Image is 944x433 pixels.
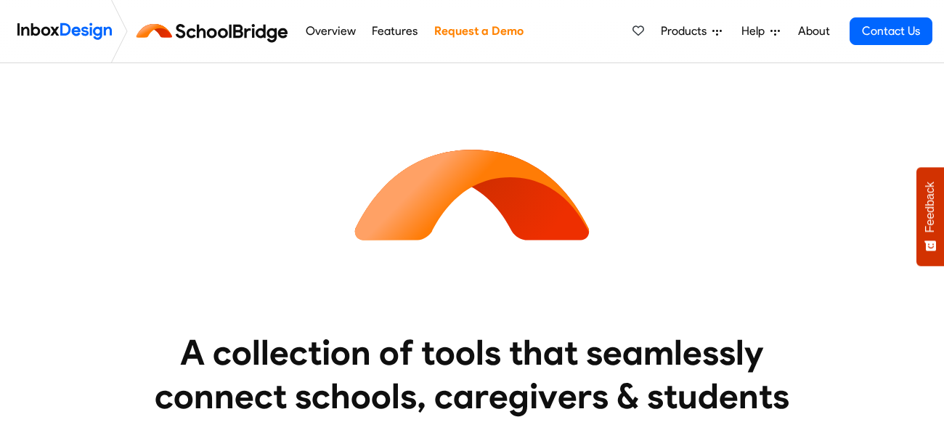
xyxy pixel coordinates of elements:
[916,167,944,266] button: Feedback - Show survey
[655,17,728,46] a: Products
[741,23,770,40] span: Help
[368,17,422,46] a: Features
[736,17,786,46] a: Help
[341,63,603,325] img: icon_schoolbridge.svg
[301,17,359,46] a: Overview
[134,14,297,49] img: schoolbridge logo
[850,17,932,45] a: Contact Us
[794,17,834,46] a: About
[127,331,817,418] heading: A collection of tools that seamlessly connect schools, caregivers & students
[661,23,712,40] span: Products
[924,182,937,232] span: Feedback
[430,17,527,46] a: Request a Demo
